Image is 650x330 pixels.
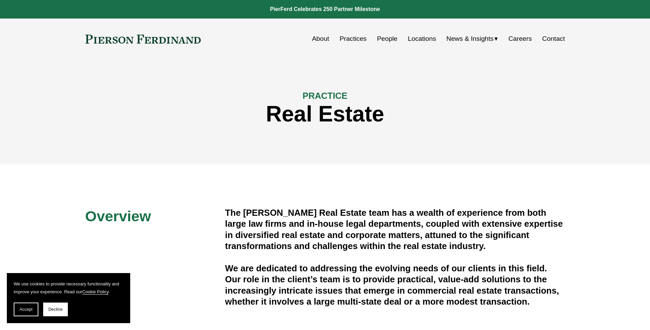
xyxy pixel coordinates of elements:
a: People [377,32,397,45]
a: Locations [408,32,436,45]
p: We use cookies to provide necessary functionality and improve your experience. Read our . [14,280,123,296]
button: Accept [14,303,38,316]
span: PRACTICE [303,91,347,101]
h4: We are dedicated to addressing the evolving needs of our clients in this field. Our role in the c... [225,263,565,307]
a: Contact [542,32,565,45]
a: folder dropdown [446,32,498,45]
a: Practices [340,32,367,45]
button: Decline [43,303,68,316]
span: Decline [48,307,63,312]
h4: The [PERSON_NAME] Real Estate team has a wealth of experience from both large law firms and in-ho... [225,207,565,252]
section: Cookie banner [7,273,130,323]
a: About [312,32,329,45]
a: Careers [508,32,532,45]
span: News & Insights [446,33,494,45]
span: Overview [85,208,151,224]
a: Cookie Policy [82,289,109,294]
h1: Real Estate [85,102,565,127]
span: Accept [20,307,33,312]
